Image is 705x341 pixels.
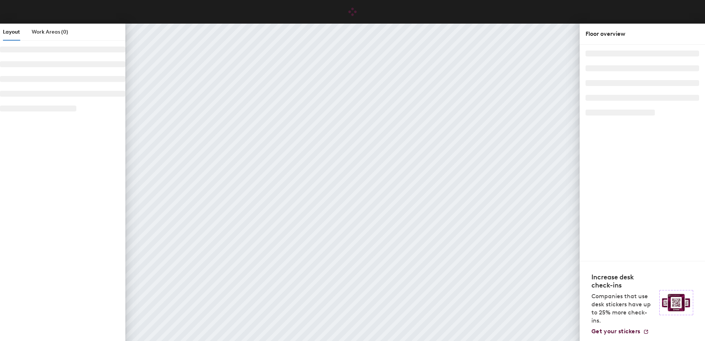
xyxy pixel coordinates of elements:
h4: Increase desk check-ins [591,273,655,289]
span: Layout [3,29,20,35]
a: Get your stickers [591,328,649,335]
span: Work Areas (0) [32,29,68,35]
p: Companies that use desk stickers have up to 25% more check-ins. [591,292,655,325]
img: Sticker logo [659,290,693,315]
span: Get your stickers [591,328,640,335]
div: Floor overview [586,30,699,38]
